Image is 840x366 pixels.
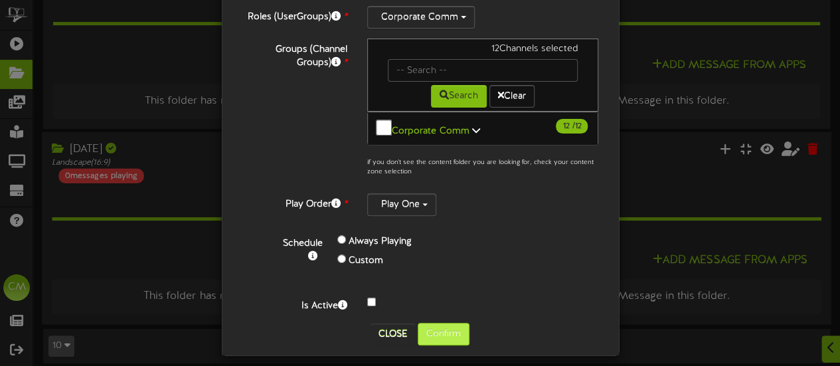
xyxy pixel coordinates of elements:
b: Corporate Comm [392,126,469,136]
label: Roles (UserGroups) [232,6,357,24]
div: 12 Channels selected [378,43,588,59]
b: Schedule [283,238,323,248]
button: Corporate Comm 12 /12 [367,112,599,145]
button: Close [371,323,415,345]
button: Confirm [418,323,469,345]
input: -- Search -- [388,59,578,82]
label: Always Playing [349,235,412,248]
span: 12 [562,122,572,131]
span: / 12 [556,119,588,134]
button: Corporate Comm [367,6,475,29]
button: Search [431,85,487,108]
label: Groups (Channel Groups) [232,39,357,70]
label: Is Active [232,295,357,313]
label: Play Order [232,193,357,211]
button: Play One [367,193,436,216]
label: Custom [349,254,383,268]
button: Clear [489,85,535,108]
